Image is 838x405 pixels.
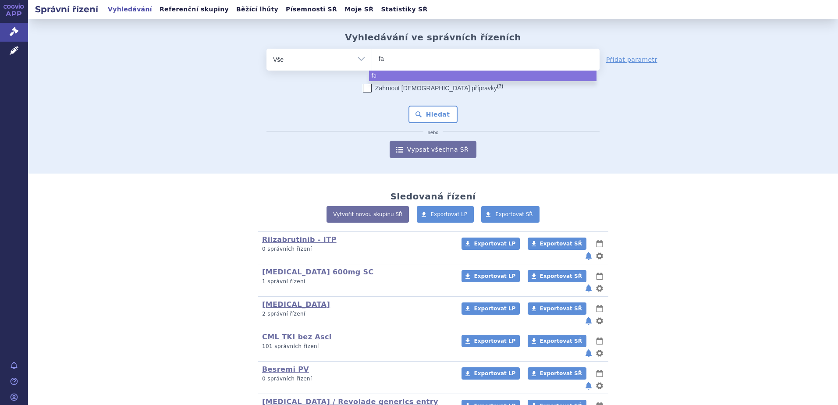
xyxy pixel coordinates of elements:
[431,211,468,217] span: Exportovat LP
[262,245,450,253] p: 0 správních řízení
[595,348,604,359] button: nastavení
[474,241,515,247] span: Exportovat LP
[262,300,330,309] a: [MEDICAL_DATA]
[390,191,476,202] h2: Sledovaná řízení
[327,206,409,223] a: Vytvořit novou skupinu SŘ
[342,4,376,15] a: Moje SŘ
[474,273,515,279] span: Exportovat LP
[417,206,474,223] a: Exportovat LP
[283,4,340,15] a: Písemnosti SŘ
[462,367,520,380] a: Exportovat LP
[528,302,586,315] a: Exportovat SŘ
[595,303,604,314] button: lhůty
[540,338,582,344] span: Exportovat SŘ
[28,3,105,15] h2: Správní řízení
[462,270,520,282] a: Exportovat LP
[595,336,604,346] button: lhůty
[595,271,604,281] button: lhůty
[262,365,309,373] a: Besremi PV
[390,141,476,158] a: Vypsat všechna SŘ
[495,211,533,217] span: Exportovat SŘ
[595,368,604,379] button: lhůty
[584,380,593,391] button: notifikace
[262,268,374,276] a: [MEDICAL_DATA] 600mg SC
[462,335,520,347] a: Exportovat LP
[462,238,520,250] a: Exportovat LP
[234,4,281,15] a: Běžící lhůty
[481,206,540,223] a: Exportovat SŘ
[584,251,593,261] button: notifikace
[369,71,597,81] li: fa
[423,130,443,135] i: nebo
[584,316,593,326] button: notifikace
[528,270,586,282] a: Exportovat SŘ
[345,32,521,43] h2: Vyhledávání ve správních řízeních
[462,302,520,315] a: Exportovat LP
[528,335,586,347] a: Exportovat SŘ
[262,310,450,318] p: 2 správní řízení
[595,316,604,326] button: nastavení
[595,238,604,249] button: lhůty
[584,348,593,359] button: notifikace
[262,375,450,383] p: 0 správních řízení
[474,370,515,377] span: Exportovat LP
[262,278,450,285] p: 1 správní řízení
[528,238,586,250] a: Exportovat SŘ
[262,333,332,341] a: CML TKI bez Asci
[595,251,604,261] button: nastavení
[363,84,503,92] label: Zahrnout [DEMOGRAPHIC_DATA] přípravky
[157,4,231,15] a: Referenční skupiny
[540,273,582,279] span: Exportovat SŘ
[540,241,582,247] span: Exportovat SŘ
[105,4,155,15] a: Vyhledávání
[528,367,586,380] a: Exportovat SŘ
[474,306,515,312] span: Exportovat LP
[584,283,593,294] button: notifikace
[595,283,604,294] button: nastavení
[408,106,458,123] button: Hledat
[540,370,582,377] span: Exportovat SŘ
[378,4,430,15] a: Statistiky SŘ
[540,306,582,312] span: Exportovat SŘ
[497,83,503,89] abbr: (?)
[474,338,515,344] span: Exportovat LP
[262,235,337,244] a: Rilzabrutinib - ITP
[262,343,450,350] p: 101 správních řízení
[595,380,604,391] button: nastavení
[606,55,657,64] a: Přidat parametr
